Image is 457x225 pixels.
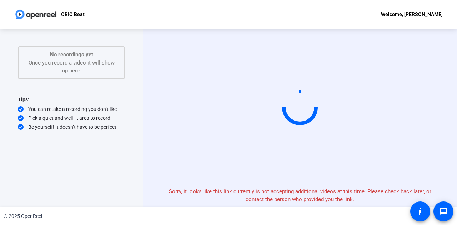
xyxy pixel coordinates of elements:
[14,7,57,21] img: OpenReel logo
[26,51,117,59] p: No recordings yet
[18,95,125,104] div: Tips:
[381,10,443,19] div: Welcome, [PERSON_NAME]
[18,114,125,122] div: Pick a quiet and well-lit area to record
[26,51,117,75] div: Once you record a video it will show up here.
[18,123,125,131] div: Be yourself! It doesn’t have to be perfect
[416,207,425,216] mat-icon: accessibility
[4,213,42,220] div: © 2025 OpenReel
[61,10,85,19] p: OBIO Beat
[439,207,448,216] mat-icon: message
[18,106,125,113] div: You can retake a recording you don’t like
[166,188,433,204] p: Sorry, it looks like this link currently is not accepting additional videos at this time. Please ...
